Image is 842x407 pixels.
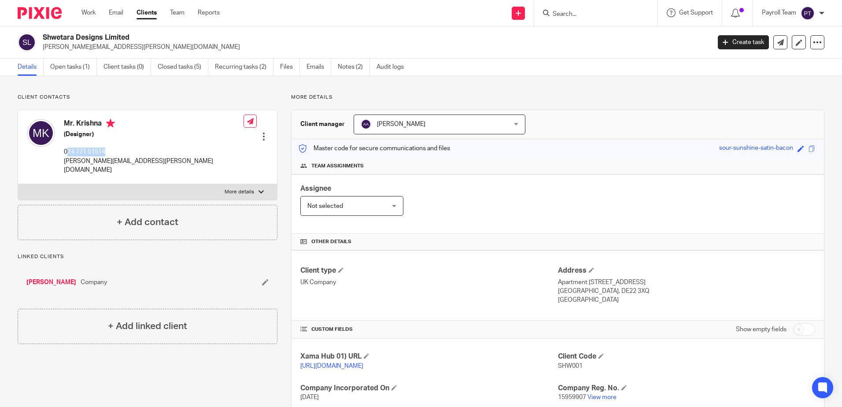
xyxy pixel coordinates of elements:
p: Payroll Team [762,8,796,17]
h4: + Add linked client [108,319,187,333]
a: Notes (2) [338,59,370,76]
p: [GEOGRAPHIC_DATA] [558,296,815,304]
span: Team assignments [311,163,364,170]
a: Create task [718,35,769,49]
a: Reports [198,8,220,17]
a: Audit logs [377,59,410,76]
img: svg%3E [801,6,815,20]
a: [PERSON_NAME] [26,278,76,287]
span: [DATE] [300,394,319,400]
h4: Company Reg. No. [558,384,815,393]
p: [PERSON_NAME][EMAIL_ADDRESS][PERSON_NAME][DOMAIN_NAME] [64,157,244,175]
p: Apartment [STREET_ADDRESS] [558,278,815,287]
span: Not selected [307,203,343,209]
a: Closed tasks (5) [158,59,208,76]
a: Files [280,59,300,76]
a: Clients [137,8,157,17]
p: Linked clients [18,253,277,260]
img: Pixie [18,7,62,19]
p: UK Company [300,278,558,287]
a: Recurring tasks (2) [215,59,273,76]
h4: + Add contact [117,215,178,229]
h4: Address [558,266,815,275]
span: 15959907 [558,394,586,400]
a: Team [170,8,185,17]
a: Email [109,8,123,17]
span: Company [81,278,107,287]
h4: Client type [300,266,558,275]
a: Emails [307,59,331,76]
a: View more [587,394,617,400]
h3: Client manager [300,120,345,129]
a: [URL][DOMAIN_NAME] [300,363,363,369]
p: Master code for secure communications and files [298,144,450,153]
i: Primary [106,119,115,128]
p: Client contacts [18,94,277,101]
h4: Xama Hub 01) URL [300,352,558,361]
span: Assignee [300,185,331,192]
p: 074 771 51514 [64,148,244,156]
span: Other details [311,238,351,245]
img: svg%3E [27,119,55,147]
img: svg%3E [18,33,36,52]
h4: Client Code [558,352,815,361]
h4: CUSTOM FIELDS [300,326,558,333]
h4: Company Incorporated On [300,384,558,393]
span: SHW001 [558,363,583,369]
input: Search [552,11,631,18]
a: Details [18,59,44,76]
span: [PERSON_NAME] [377,121,425,127]
a: Client tasks (0) [103,59,151,76]
p: More details [291,94,824,101]
p: More details [225,189,254,196]
img: svg%3E [361,119,371,129]
label: Show empty fields [736,325,787,334]
a: Open tasks (1) [50,59,97,76]
h5: (Designer) [64,130,244,139]
h2: Shwetara Designs Limited [43,33,572,42]
h4: Mr. Krishna [64,119,244,130]
p: [PERSON_NAME][EMAIL_ADDRESS][PERSON_NAME][DOMAIN_NAME] [43,43,705,52]
a: Work [81,8,96,17]
span: Get Support [679,10,713,16]
p: [GEOGRAPHIC_DATA], DE22 3XQ [558,287,815,296]
div: sour-sunshine-satin-bacon [719,144,793,154]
